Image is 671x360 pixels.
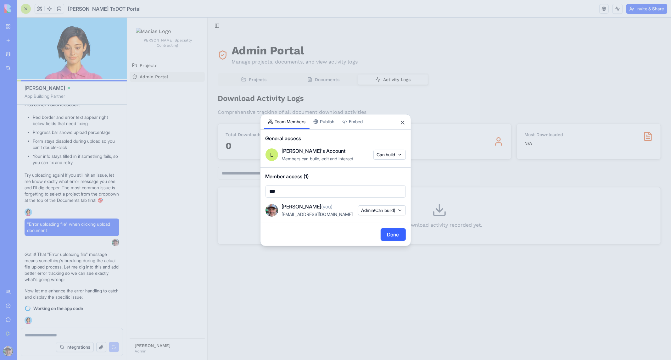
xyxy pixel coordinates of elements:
span: Documents [188,59,212,65]
p: Total Downloads [98,114,134,120]
a: Admin Portal [3,54,78,64]
span: [EMAIL_ADDRESS][DOMAIN_NAME] [282,212,353,217]
button: Publish [310,114,338,129]
h2: Download Activity Logs [91,76,534,86]
span: Admin Portal [13,56,41,62]
button: Done [381,228,406,241]
img: ACg8ocLCvxSa6pD2bm3DloqQmSdau6mM7U8YOcAdAAr2pqk7uHvwXhK8=s96-c [266,204,278,217]
span: [PERSON_NAME]'s Account [282,147,346,155]
span: [PERSON_NAME] [282,203,333,210]
p: No download activity recorded yet. [98,204,526,211]
button: Close [400,119,406,126]
span: Projects [13,45,30,51]
p: Admin [8,331,73,336]
h1: Admin Portal [104,27,231,39]
a: Projects [3,43,78,53]
p: N/A [397,123,512,129]
p: 0 [98,123,134,134]
span: Member access (1) [266,173,406,180]
button: Admin(Can build) [358,205,406,215]
p: 0 [248,123,277,134]
span: Projects [122,59,139,65]
button: Team Members [264,114,310,129]
p: Unique Users [248,114,277,120]
button: Embed [338,114,367,129]
img: Macias Logo [9,10,72,18]
span: Members can build, edit and interact [282,156,353,161]
p: Manage projects, documents, and view activity logs [104,41,231,48]
p: [PERSON_NAME] Specialty Contracting [8,20,73,30]
span: General access [266,135,406,142]
span: (Can build) [374,208,395,213]
p: Comprehensive tracking of all document download activities [91,91,534,98]
p: Most Downloaded [397,114,512,120]
p: [PERSON_NAME] [8,325,73,331]
button: Can build [373,150,406,160]
span: L [270,151,273,158]
span: (you) [322,203,333,210]
span: Activity Logs [256,59,283,65]
span: Admin [361,207,395,213]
